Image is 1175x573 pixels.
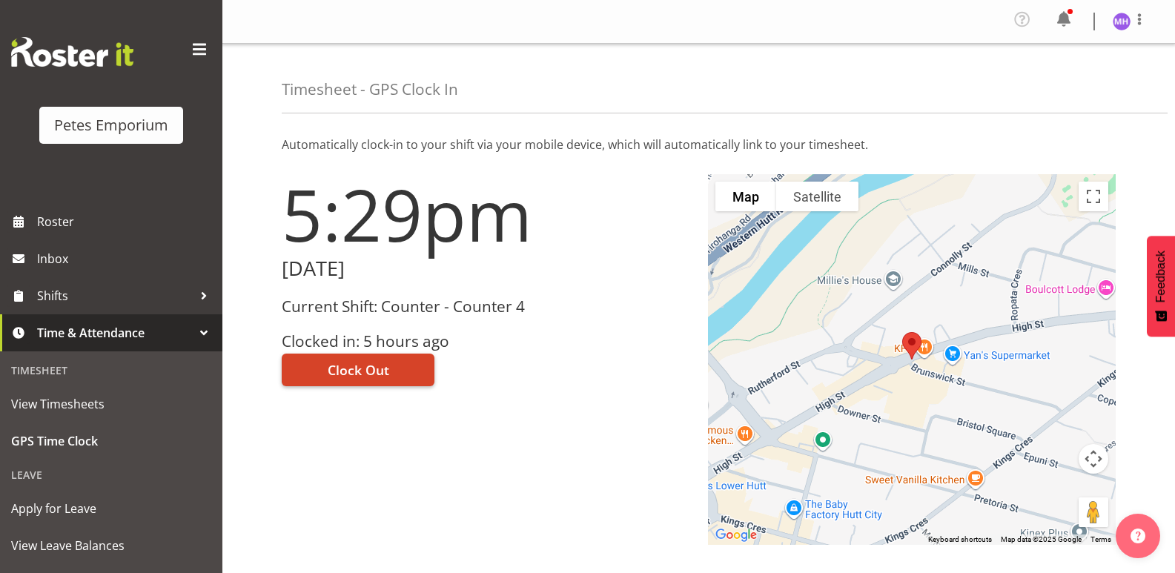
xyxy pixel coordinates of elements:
h2: [DATE] [282,257,690,280]
span: Clock Out [328,360,389,380]
button: Toggle fullscreen view [1079,182,1108,211]
a: Apply for Leave [4,490,219,527]
button: Keyboard shortcuts [928,534,992,545]
a: Terms (opens in new tab) [1090,535,1111,543]
p: Automatically clock-in to your shift via your mobile device, which will automatically link to you... [282,136,1116,153]
div: Timesheet [4,355,219,385]
span: Apply for Leave [11,497,211,520]
h3: Clocked in: 5 hours ago [282,333,690,350]
span: Roster [37,211,215,233]
span: View Leave Balances [11,534,211,557]
span: Shifts [37,285,193,307]
span: Feedback [1154,251,1168,302]
span: GPS Time Clock [11,430,211,452]
span: View Timesheets [11,393,211,415]
button: Show satellite imagery [776,182,858,211]
img: mackenzie-halford4471.jpg [1113,13,1131,30]
a: View Timesheets [4,385,219,423]
a: GPS Time Clock [4,423,219,460]
h1: 5:29pm [282,174,690,254]
img: Rosterit website logo [11,37,133,67]
button: Map camera controls [1079,444,1108,474]
h3: Current Shift: Counter - Counter 4 [282,298,690,315]
img: help-xxl-2.png [1131,529,1145,543]
span: Inbox [37,248,215,270]
img: Google [712,526,761,545]
a: View Leave Balances [4,527,219,564]
a: Open this area in Google Maps (opens a new window) [712,526,761,545]
div: Petes Emporium [54,114,168,136]
span: Time & Attendance [37,322,193,344]
button: Drag Pegman onto the map to open Street View [1079,497,1108,527]
button: Feedback - Show survey [1147,236,1175,337]
button: Show street map [715,182,776,211]
h4: Timesheet - GPS Clock In [282,81,458,98]
span: Map data ©2025 Google [1001,535,1082,543]
button: Clock Out [282,354,434,386]
div: Leave [4,460,219,490]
